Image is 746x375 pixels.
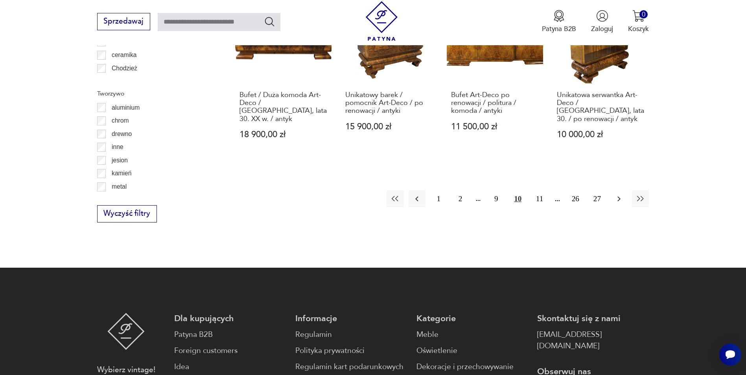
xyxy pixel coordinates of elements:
a: Foreign customers [174,345,286,357]
iframe: Smartsupp widget button [719,344,741,366]
p: metal [112,182,127,192]
p: chrom [112,116,129,126]
h3: Bufet / Duża komoda Art-Deco / [GEOGRAPHIC_DATA], lata 30. XX w. / antyk [239,91,327,123]
p: kamień [112,168,131,178]
a: Regulamin [295,329,407,340]
p: palisander [112,195,140,205]
button: 11 [531,190,548,207]
button: Patyna B2B [542,10,576,33]
a: Dekoracje i przechowywanie [416,361,528,373]
img: Patyna - sklep z meblami i dekoracjami vintage [107,313,145,350]
h3: Unikatowy barek / pomocnik Art-Deco / po renowacji / antyki [345,91,433,115]
a: Regulamin kart podarunkowych [295,361,407,373]
button: 10 [509,190,526,207]
button: 27 [589,190,606,207]
a: Sprzedawaj [97,19,150,25]
a: Oświetlenie [416,345,528,357]
p: 10 000,00 zł [557,131,645,139]
p: Tworzywo [97,88,213,99]
p: Patyna B2B [542,24,576,33]
p: 15 900,00 zł [345,123,433,131]
p: aluminium [112,103,140,113]
a: Meble [416,329,528,340]
p: drewno [112,129,132,139]
p: Kategorie [416,313,528,324]
h3: Unikatowa serwantka Art-Deco / [GEOGRAPHIC_DATA], lata 30. / po renowacji / antyk [557,91,645,123]
a: Ikona medaluPatyna B2B [542,10,576,33]
img: Ikona koszyka [632,10,645,22]
button: 2 [452,190,469,207]
p: jesion [112,155,128,165]
a: Idea [174,361,286,373]
button: Sprzedawaj [97,13,150,30]
button: Zaloguj [591,10,613,33]
div: 0 [639,10,648,18]
button: 9 [488,190,505,207]
img: Ikona medalu [553,10,565,22]
button: 0Koszyk [628,10,649,33]
button: 26 [567,190,584,207]
a: [EMAIL_ADDRESS][DOMAIN_NAME] [537,329,649,352]
img: Ikonka użytkownika [596,10,608,22]
img: Patyna - sklep z meblami i dekoracjami vintage [362,1,402,41]
p: inne [112,142,123,152]
p: Chodzież [112,63,137,74]
p: ceramika [112,50,136,60]
p: Koszyk [628,24,649,33]
p: 11 500,00 zł [451,123,539,131]
p: 18 900,00 zł [239,131,327,139]
h3: Bufet Art-Deco po renowacji / politura / komoda / antyki [451,91,539,115]
p: Dla kupujących [174,313,286,324]
a: Patyna B2B [174,329,286,340]
button: 1 [430,190,447,207]
button: Szukaj [264,16,275,27]
p: Ćmielów [112,76,135,86]
p: Informacje [295,313,407,324]
p: Skontaktuj się z nami [537,313,649,324]
button: Wyczyść filtry [97,205,157,222]
p: Zaloguj [591,24,613,33]
a: Polityka prywatności [295,345,407,357]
